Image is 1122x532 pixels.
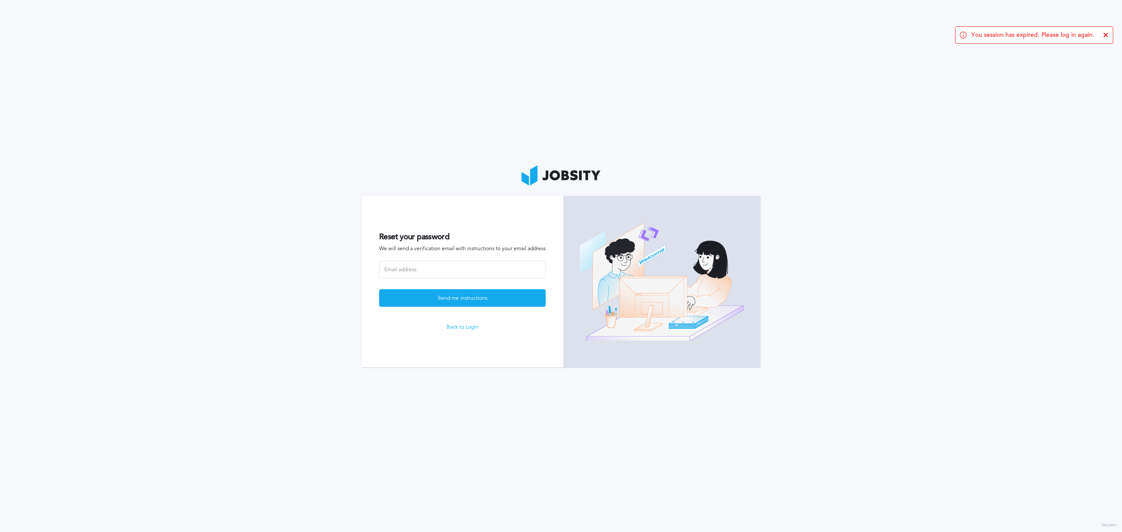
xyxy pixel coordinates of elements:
div: Send me instructions [380,290,545,307]
a: Back to Login [379,324,546,330]
h2: Reset your password [379,232,546,241]
span: You session has expired. Please log in again. [971,32,1094,39]
input: Email address [379,261,546,278]
button: Send me instructions [379,289,546,307]
span: We will send a verification email with instructions to your email address [379,246,546,252]
label: Version: [1101,523,1118,528]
